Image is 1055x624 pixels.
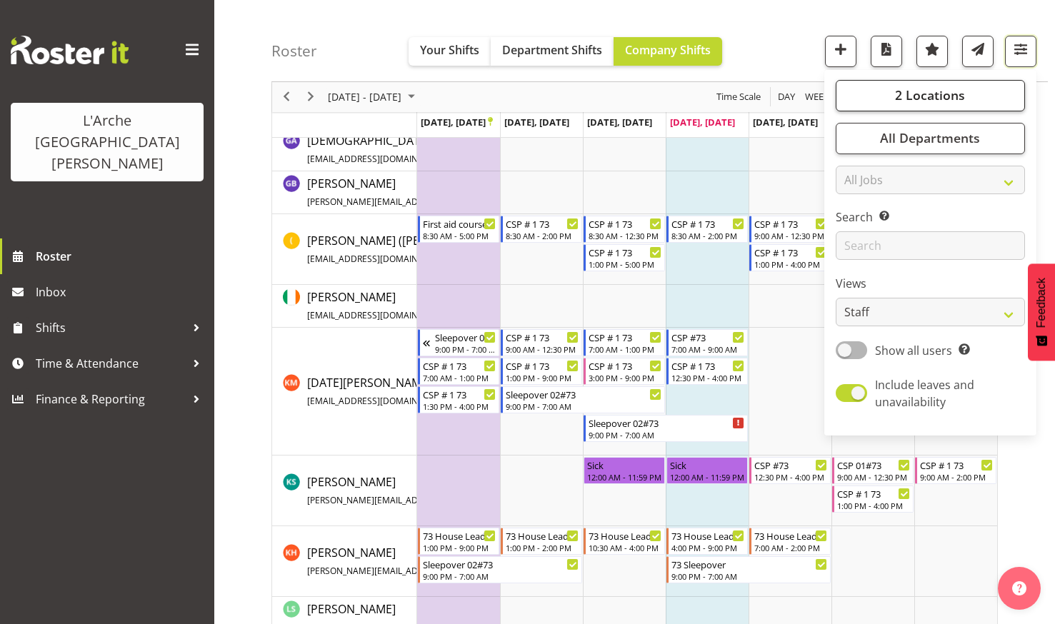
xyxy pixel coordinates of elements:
span: Time & Attendance [36,353,186,374]
div: CSP #73 [671,330,744,344]
img: Rosterit website logo [11,36,129,64]
div: Kathryn Hunt"s event - Sleepover 02#73 Begin From Monday, September 22, 2025 at 9:00:00 PM GMT+12... [418,556,582,583]
div: CSP # 1 73 [506,216,579,231]
span: [PERSON_NAME] [307,545,574,578]
div: 1:00 PM - 9:00 PM [506,372,579,383]
div: Katherine Shaw"s event - CSP # 1 73 Begin From Saturday, September 27, 2025 at 1:00:00 PM GMT+12:... [832,485,914,513]
span: [DATE], [DATE] [504,116,569,129]
div: CSP 01#73 [837,458,910,472]
span: Week [804,89,831,106]
span: [EMAIL_ADDRESS][DOMAIN_NAME] [307,253,449,265]
div: 12:00 AM - 11:59 PM [670,471,744,483]
span: Time Scale [715,89,762,106]
span: [PERSON_NAME] [307,289,574,322]
div: previous period [274,82,299,112]
button: Company Shifts [614,37,722,66]
div: Harsimran (Gill) Singh"s event - CSP # 1 73 Begin From Tuesday, September 23, 2025 at 8:30:00 AM ... [501,216,582,243]
div: 8:30 AM - 2:00 PM [506,230,579,241]
div: Kathryn Hunt"s event - 73 House Leader Begin From Wednesday, September 24, 2025 at 10:30:00 AM GM... [584,528,665,555]
div: 12:00 AM - 11:59 PM [587,471,661,483]
td: Kathryn Hunt resource [272,526,417,597]
td: Harsimran (Gill) Singh resource [272,214,417,285]
button: Department Shifts [491,37,614,66]
a: [PERSON_NAME][EMAIL_ADDRESS][DOMAIN_NAME][PERSON_NAME] [307,288,574,323]
span: [PERSON_NAME][EMAIL_ADDRESS][DOMAIN_NAME][PERSON_NAME] [307,196,584,208]
h4: Roster [271,43,317,59]
div: Sleepover 02#73 [435,330,496,344]
div: 8:30 AM - 5:00 PM [423,230,496,241]
span: Your Shifts [420,42,479,58]
span: [DATE], [DATE] [587,116,652,129]
td: Kartik Mahajan resource [272,328,417,456]
div: Katherine Shaw"s event - Sick Begin From Wednesday, September 24, 2025 at 12:00:00 AM GMT+12:00 E... [584,457,665,484]
span: [DEMOGRAPHIC_DATA][PERSON_NAME] [307,133,519,166]
div: 8:30 AM - 2:00 PM [671,230,744,241]
div: 10:30 AM - 4:00 PM [589,542,661,553]
button: 2 Locations [836,80,1025,111]
div: Kartik Mahajan"s event - Sleepover 02#73 Begin From Sunday, September 21, 2025 at 9:00:00 PM GMT+... [418,329,499,356]
div: Kathryn Hunt"s event - 73 House Leader Begin From Monday, September 22, 2025 at 1:00:00 PM GMT+12... [418,528,499,555]
span: [EMAIL_ADDRESS][DOMAIN_NAME][PERSON_NAME] [307,309,516,321]
div: 12:30 PM - 4:00 PM [671,372,744,383]
div: CSP # 1 73 [920,458,993,472]
label: Views [836,276,1025,293]
div: 12:30 PM - 4:00 PM [754,471,827,483]
input: Search [836,232,1025,261]
div: CSP # 1 73 [506,330,579,344]
div: Kartik Mahajan"s event - CSP # 1 73 Begin From Tuesday, September 23, 2025 at 9:00:00 AM GMT+12:0... [501,329,582,356]
div: Kartik Mahajan"s event - CSP # 1 73 Begin From Wednesday, September 24, 2025 at 7:00:00 AM GMT+12... [584,329,665,356]
div: 1:00 PM - 2:00 PM [506,542,579,553]
div: CSP # 1 73 [671,216,744,231]
a: [PERSON_NAME][PERSON_NAME][EMAIL_ADDRESS][DOMAIN_NAME] [307,473,574,508]
div: 1:00 PM - 9:00 PM [423,542,496,553]
div: Katherine Shaw"s event - Sick Begin From Thursday, September 25, 2025 at 12:00:00 AM GMT+12:00 En... [666,457,748,484]
div: L'Arche [GEOGRAPHIC_DATA][PERSON_NAME] [25,110,189,174]
a: [PERSON_NAME] ([PERSON_NAME]) [PERSON_NAME][EMAIL_ADDRESS][DOMAIN_NAME] [307,232,586,266]
div: CSP # 1 73 [754,216,827,231]
div: CSP # 1 73 [589,216,661,231]
span: [DATE] - [DATE] [326,89,403,106]
span: [DATE][PERSON_NAME] [307,375,511,408]
div: Kathryn Hunt"s event - 73 House Leader Begin From Thursday, September 25, 2025 at 4:00:00 PM GMT+... [666,528,748,555]
img: help-xxl-2.png [1012,581,1026,595]
a: [DEMOGRAPHIC_DATA][PERSON_NAME][EMAIL_ADDRESS][DOMAIN_NAME] [307,132,519,166]
td: Gay Andrade resource [272,129,417,171]
span: [PERSON_NAME] [307,176,641,208]
div: Kartik Mahajan"s event - Sleepover 02#73 Begin From Wednesday, September 24, 2025 at 9:00:00 PM G... [584,415,748,442]
td: Gillian Bradshaw resource [272,171,417,214]
div: 73 House Leader [506,528,579,543]
div: Kartik Mahajan"s event - CSP #73 Begin From Thursday, September 25, 2025 at 7:00:00 AM GMT+12:00 ... [666,329,748,356]
div: 7:00 AM - 2:00 PM [754,542,827,553]
span: [DATE], [DATE] [421,116,493,129]
span: [EMAIL_ADDRESS][DOMAIN_NAME] [307,153,449,165]
div: 9:00 AM - 12:30 PM [506,343,579,355]
span: [PERSON_NAME][EMAIL_ADDRESS][DOMAIN_NAME] [307,565,516,577]
div: Harsimran (Gill) Singh"s event - CSP # 1 73 Begin From Thursday, September 25, 2025 at 8:30:00 AM... [666,216,748,243]
div: 4:00 PM - 9:00 PM [671,542,744,553]
span: [EMAIL_ADDRESS][DOMAIN_NAME] [307,395,449,407]
div: 73 House Leader [423,528,496,543]
span: Department Shifts [502,42,602,58]
div: Kartik Mahajan"s event - CSP # 1 73 Begin From Monday, September 22, 2025 at 1:30:00 PM GMT+12:00... [418,386,499,413]
div: 9:00 AM - 12:30 PM [754,230,827,241]
div: 7:00 AM - 9:00 AM [671,343,744,355]
div: 9:00 PM - 7:00 AM [423,570,579,582]
div: 73 House Leader [671,528,744,543]
div: Katherine Shaw"s event - CSP 01#73 Begin From Saturday, September 27, 2025 at 9:00:00 AM GMT+12:0... [832,457,914,484]
div: 9:00 PM - 7:00 AM [506,401,661,412]
span: Roster [36,246,207,267]
span: Inbox [36,281,207,303]
div: CSP # 1 73 [589,330,661,344]
span: [DATE], [DATE] [670,116,735,129]
div: Kathryn Hunt"s event - 73 House Leader Begin From Friday, September 26, 2025 at 7:00:00 AM GMT+12... [749,528,831,555]
button: Previous [277,89,296,106]
div: 1:00 PM - 5:00 PM [589,258,661,270]
div: 1:00 PM - 4:00 PM [837,500,910,511]
div: Sleepover 02#73 [423,557,579,571]
label: Search [836,209,1025,226]
div: Kartik Mahajan"s event - CSP # 1 73 Begin From Tuesday, September 23, 2025 at 1:00:00 PM GMT+12:0... [501,358,582,385]
div: Sick [670,458,744,472]
span: 2 Locations [895,87,965,104]
button: Download a PDF of the roster according to the set date range. [871,36,902,67]
button: All Departments [836,123,1025,154]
